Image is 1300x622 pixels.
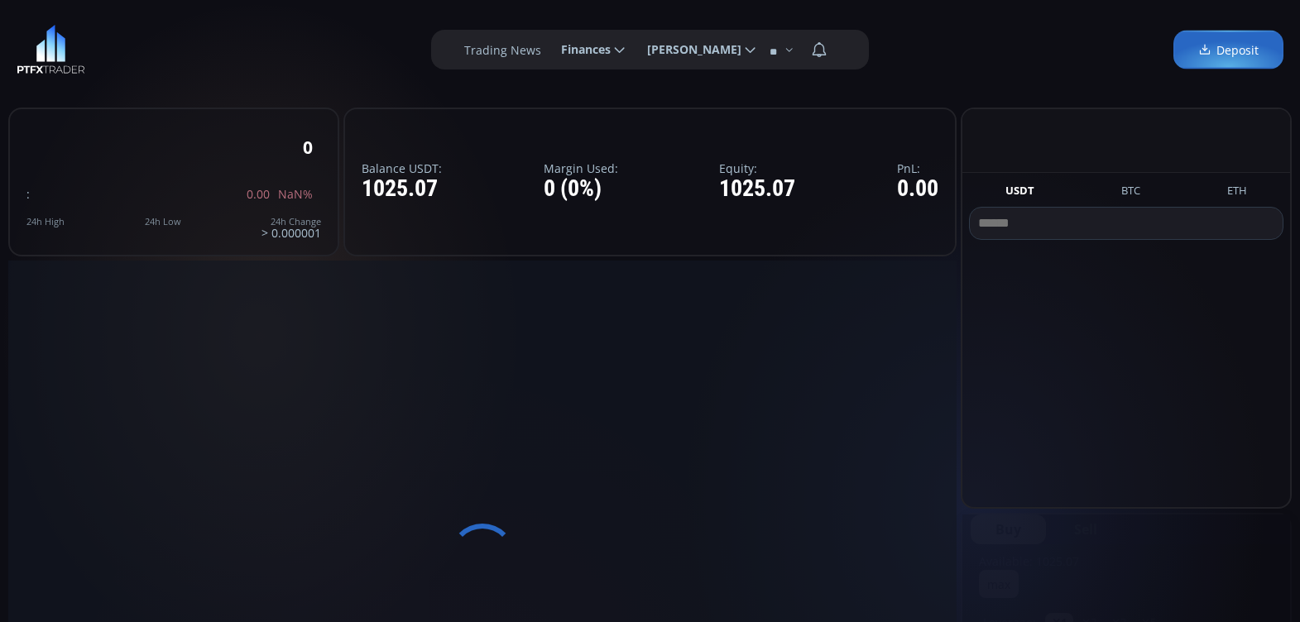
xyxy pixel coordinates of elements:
[1173,31,1283,69] a: Deposit
[26,186,30,202] span: :
[362,162,442,175] label: Balance USDT:
[362,176,442,202] div: 1025.07
[636,33,741,66] span: [PERSON_NAME]
[464,41,541,59] label: Trading News
[549,33,611,66] span: Finances
[145,217,181,227] div: 24h Low
[719,162,795,175] label: Equity:
[26,217,65,227] div: 24h High
[17,25,85,74] img: LOGO
[303,138,313,157] div: 0
[719,176,795,202] div: 1025.07
[544,162,618,175] label: Margin Used:
[897,162,938,175] label: PnL:
[278,188,313,200] span: NaN%
[261,217,321,239] div: > 0.000001
[261,217,321,227] div: 24h Change
[999,183,1041,203] button: USDT
[1198,41,1259,59] span: Deposit
[1115,183,1147,203] button: BTC
[1221,183,1254,203] button: ETH
[247,188,270,200] span: 0.00
[544,176,618,202] div: 0 (0%)
[897,176,938,202] div: 0.00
